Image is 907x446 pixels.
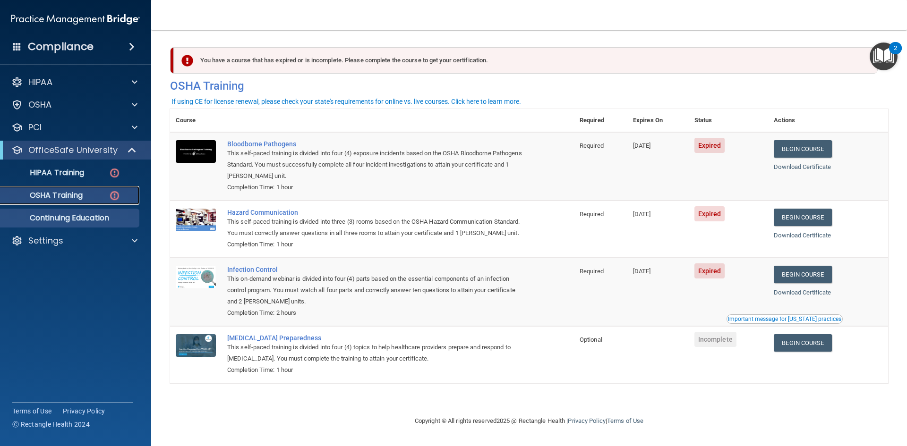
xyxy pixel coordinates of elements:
div: This on-demand webinar is divided into four (4) parts based on the essential components of an inf... [227,273,527,307]
a: Download Certificate [774,163,831,170]
span: Required [580,268,604,275]
iframe: Drift Widget Chat Controller [744,379,896,417]
a: Terms of Use [12,406,51,416]
div: Copyright © All rights reserved 2025 @ Rectangle Health | | [357,406,702,436]
span: Optional [580,336,602,343]
div: This self-paced training is divided into three (3) rooms based on the OSHA Hazard Communication S... [227,216,527,239]
a: Download Certificate [774,232,831,239]
img: danger-circle.6113f641.png [109,190,120,202]
a: OSHA [11,99,137,110]
button: Open Resource Center, 2 new notifications [870,42,898,70]
p: OfficeSafe University [28,144,118,156]
a: Begin Course [774,140,831,158]
span: [DATE] [633,142,651,149]
p: HIPAA Training [6,168,84,177]
div: If using CE for license renewal, please check your state's requirements for online vs. live cours... [171,98,521,105]
div: Completion Time: 2 hours [227,307,527,319]
span: Required [580,142,604,149]
th: Actions [768,109,888,132]
p: OSHA Training [6,191,83,200]
p: Settings [28,235,63,246]
p: Continuing Education [6,213,135,223]
a: PCI [11,122,137,133]
h4: OSHA Training [170,79,888,93]
span: Required [580,210,604,218]
span: Incomplete [694,332,736,347]
th: Expires On [627,109,689,132]
a: Infection Control [227,266,527,273]
a: OfficeSafe University [11,144,137,156]
span: Expired [694,263,725,278]
a: Download Certificate [774,289,831,296]
div: Completion Time: 1 hour [227,182,527,193]
a: HIPAA [11,76,137,88]
a: Terms of Use [607,417,643,424]
p: HIPAA [28,76,52,88]
a: Privacy Policy [568,417,605,424]
div: Completion Time: 1 hour [227,364,527,376]
a: Bloodborne Pathogens [227,140,527,148]
button: If using CE for license renewal, please check your state's requirements for online vs. live cours... [170,97,522,106]
img: danger-circle.6113f641.png [109,167,120,179]
span: Expired [694,138,725,153]
span: Expired [694,206,725,221]
a: Begin Course [774,266,831,283]
th: Required [574,109,627,132]
a: Begin Course [774,209,831,226]
p: OSHA [28,99,52,110]
span: [DATE] [633,268,651,275]
div: This self-paced training is divided into four (4) topics to help healthcare providers prepare and... [227,342,527,364]
img: PMB logo [11,10,140,29]
div: Important message for [US_STATE] practices [728,316,841,322]
span: Ⓒ Rectangle Health 2024 [12,420,90,429]
th: Course [170,109,222,132]
a: Privacy Policy [63,406,105,416]
div: This self-paced training is divided into four (4) exposure incidents based on the OSHA Bloodborne... [227,148,527,182]
div: 2 [894,48,897,60]
a: Begin Course [774,334,831,352]
a: Settings [11,235,137,246]
img: exclamation-circle-solid-danger.72ef9ffc.png [181,55,193,67]
div: You have a course that has expired or is incomplete. Please complete the course to get your certi... [174,47,878,74]
th: Status [689,109,769,132]
a: Hazard Communication [227,209,527,216]
button: Read this if you are a dental practitioner in the state of CA [727,314,843,324]
p: PCI [28,122,42,133]
h4: Compliance [28,40,94,53]
div: Completion Time: 1 hour [227,239,527,250]
span: [DATE] [633,210,651,218]
a: [MEDICAL_DATA] Preparedness [227,334,527,342]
